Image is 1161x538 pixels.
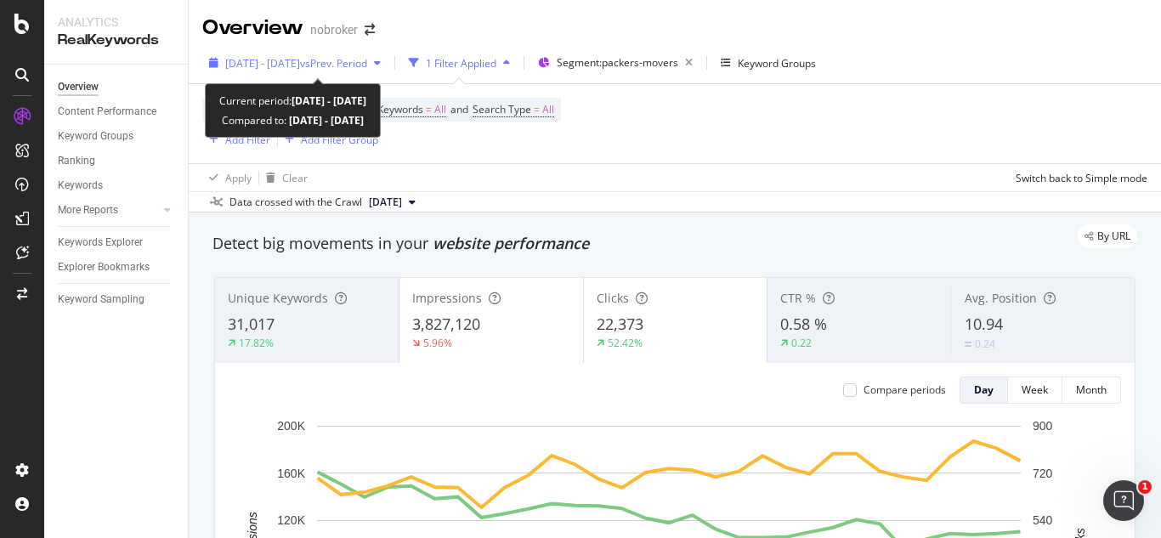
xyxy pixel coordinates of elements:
[960,377,1008,404] button: Day
[58,127,133,145] div: Keyword Groups
[473,102,531,116] span: Search Type
[286,113,364,127] b: [DATE] - [DATE]
[423,336,452,350] div: 5.96%
[228,290,328,306] span: Unique Keywords
[426,56,496,71] div: 1 Filter Applied
[58,103,176,121] a: Content Performance
[1076,382,1107,397] div: Month
[377,102,423,116] span: Keywords
[1062,377,1121,404] button: Month
[542,98,554,122] span: All
[1033,513,1053,527] text: 540
[450,102,468,116] span: and
[58,291,144,309] div: Keyword Sampling
[225,133,270,147] div: Add Filter
[557,55,678,70] span: Segment: packers-movers
[791,336,812,350] div: 0.22
[974,382,994,397] div: Day
[965,342,971,347] img: Equal
[597,290,629,306] span: Clicks
[534,102,540,116] span: =
[58,234,176,252] a: Keywords Explorer
[239,336,274,350] div: 17.82%
[58,31,174,50] div: RealKeywords
[259,164,308,191] button: Clear
[277,467,305,480] text: 160K
[738,56,816,71] div: Keyword Groups
[219,91,366,110] div: Current period:
[277,419,305,433] text: 200K
[277,513,305,527] text: 120K
[1103,480,1144,521] iframe: Intercom live chat
[202,164,252,191] button: Apply
[58,258,176,276] a: Explorer Bookmarks
[608,336,643,350] div: 52.42%
[1138,480,1152,494] span: 1
[597,314,643,334] span: 22,373
[229,195,362,210] div: Data crossed with the Crawl
[228,314,275,334] span: 31,017
[714,49,823,76] button: Keyword Groups
[222,110,364,130] div: Compared to:
[780,290,816,306] span: CTR %
[965,290,1037,306] span: Avg. Position
[365,24,375,36] div: arrow-right-arrow-left
[58,258,150,276] div: Explorer Bookmarks
[58,291,176,309] a: Keyword Sampling
[58,234,143,252] div: Keywords Explorer
[282,171,308,185] div: Clear
[202,129,270,150] button: Add Filter
[58,127,176,145] a: Keyword Groups
[975,337,995,351] div: 0.24
[426,102,432,116] span: =
[58,177,103,195] div: Keywords
[58,78,99,96] div: Overview
[300,56,367,71] span: vs Prev. Period
[58,103,156,121] div: Content Performance
[1008,377,1062,404] button: Week
[1033,467,1053,480] text: 720
[301,133,378,147] div: Add Filter Group
[965,314,1003,334] span: 10.94
[434,98,446,122] span: All
[1022,382,1048,397] div: Week
[531,49,699,76] button: Segment:packers-movers
[58,78,176,96] a: Overview
[225,171,252,185] div: Apply
[1078,224,1137,248] div: legacy label
[864,382,946,397] div: Compare periods
[1033,419,1053,433] text: 900
[58,14,174,31] div: Analytics
[202,14,303,42] div: Overview
[310,21,358,38] div: nobroker
[58,201,159,219] a: More Reports
[402,49,517,76] button: 1 Filter Applied
[1097,231,1130,241] span: By URL
[225,56,300,71] span: [DATE] - [DATE]
[292,93,366,108] b: [DATE] - [DATE]
[58,152,176,170] a: Ranking
[412,314,480,334] span: 3,827,120
[58,152,95,170] div: Ranking
[412,290,482,306] span: Impressions
[1016,171,1147,185] div: Switch back to Simple mode
[58,177,176,195] a: Keywords
[780,314,827,334] span: 0.58 %
[362,192,422,212] button: [DATE]
[58,201,118,219] div: More Reports
[1009,164,1147,191] button: Switch back to Simple mode
[202,49,388,76] button: [DATE] - [DATE]vsPrev. Period
[369,195,402,210] span: 2025 Aug. 4th
[278,129,378,150] button: Add Filter Group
